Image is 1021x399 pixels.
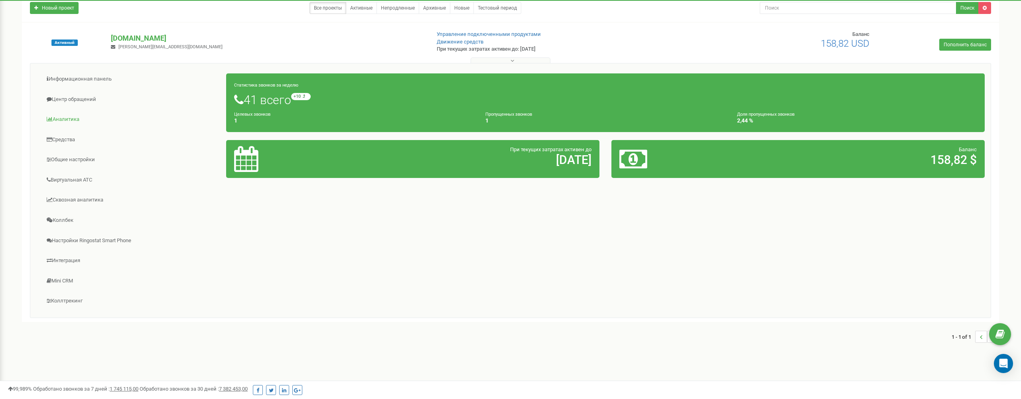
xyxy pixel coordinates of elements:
[952,323,999,351] nav: ...
[959,146,977,152] span: Баланс
[485,118,725,124] h4: 1
[419,2,450,14] a: Архивные
[437,39,483,45] a: Движение средств
[376,2,419,14] a: Непродленные
[36,231,227,251] a: Настройки Ringostat Smart Phone
[36,90,227,109] a: Центр обращений
[821,38,869,49] span: 158,82 USD
[36,150,227,170] a: Общие настройки
[450,2,474,14] a: Новые
[234,93,977,107] h1: 41 всего
[110,386,138,392] u: 1 745 115,00
[36,211,227,230] a: Коллбек
[760,2,956,14] input: Поиск
[485,112,532,117] small: Пропущенных звонков
[743,153,977,166] h2: 158,82 $
[36,69,227,89] a: Информационная панель
[36,251,227,271] a: Интеграция
[234,112,270,117] small: Целевых звонков
[737,118,977,124] h4: 2,44 %
[357,153,591,166] h2: [DATE]
[140,386,248,392] span: Обработано звонков за 30 дней :
[33,386,138,392] span: Обработано звонков за 7 дней :
[510,146,591,152] span: При текущих затратах активен до
[36,170,227,190] a: Виртуальная АТС
[437,31,541,37] a: Управление подключенными продуктами
[51,40,78,46] span: Активный
[939,39,991,51] a: Пополнить баланс
[36,190,227,210] a: Сквозная аналитика
[8,386,32,392] span: 99,989%
[36,291,227,311] a: Коллтрекинг
[346,2,377,14] a: Активные
[118,44,223,49] span: [PERSON_NAME][EMAIL_ADDRESS][DOMAIN_NAME]
[219,386,248,392] u: 7 382 453,00
[994,354,1013,373] div: Open Intercom Messenger
[234,83,298,88] small: Статистика звонков за неделю
[36,110,227,129] a: Аналитика
[737,112,794,117] small: Доля пропущенных звонков
[956,2,979,14] button: Поиск
[30,2,79,14] a: Новый проект
[852,31,869,37] span: Баланс
[36,130,227,150] a: Средства
[111,33,423,43] p: [DOMAIN_NAME]
[36,271,227,291] a: Mini CRM
[437,45,668,53] p: При текущих затратах активен до: [DATE]
[309,2,346,14] a: Все проекты
[234,118,474,124] h4: 1
[291,93,311,100] small: +10
[952,331,975,343] span: 1 - 1 of 1
[473,2,521,14] a: Тестовый период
